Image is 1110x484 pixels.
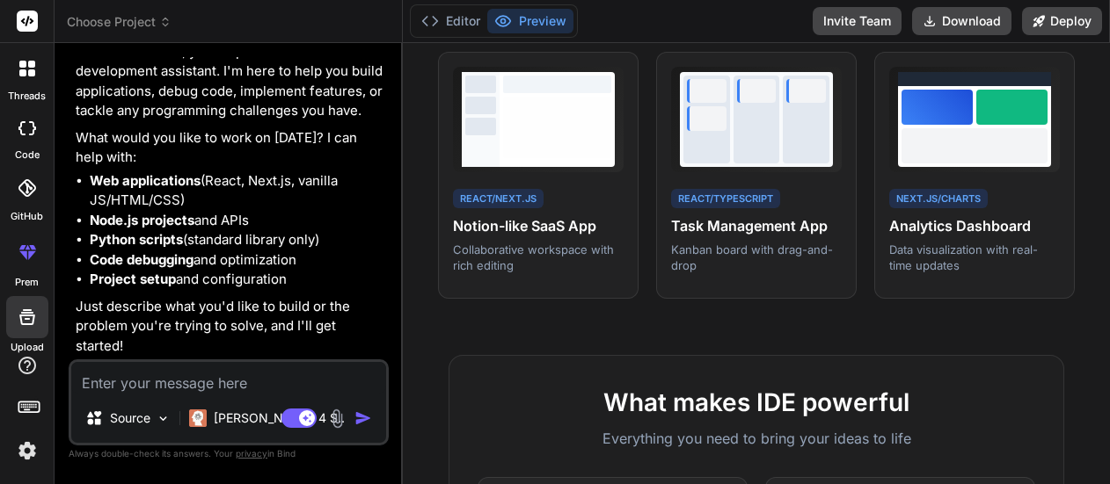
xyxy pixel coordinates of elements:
[90,230,385,250] li: (standard library only)
[76,128,385,168] p: What would you like to work on [DATE]? I can help with:
[478,428,1035,449] p: Everything you need to bring your ideas to life
[889,242,1060,273] p: Data visualization with real-time updates
[76,297,385,357] p: Just describe what you'd like to build or the problem you're trying to solve, and I'll get started!
[453,215,624,236] h4: Notion-like SaaS App
[354,409,372,427] img: icon
[671,189,780,209] div: React/TypeScript
[110,409,150,427] p: Source
[671,215,842,236] h4: Task Management App
[15,275,39,290] label: prem
[69,445,389,462] p: Always double-check its answers. Your in Bind
[90,271,176,287] strong: Project setup
[912,7,1011,35] button: Download
[889,215,1060,236] h4: Analytics Dashboard
[90,251,194,268] strong: Code debugging
[90,172,201,189] strong: Web applications
[889,189,988,209] div: Next.js/Charts
[90,270,385,290] li: and configuration
[76,42,385,121] p: Hello! I'm Bind AI, your expert software development assistant. I'm here to help you build applic...
[453,242,624,273] p: Collaborative workspace with rich editing
[453,189,544,209] div: React/Next.js
[487,9,573,33] button: Preview
[214,409,345,427] p: [PERSON_NAME] 4 S..
[90,211,385,231] li: and APIs
[90,212,194,228] strong: Node.js projects
[1022,7,1102,35] button: Deploy
[8,89,46,104] label: threads
[90,171,385,211] li: (React, Next.js, vanilla JS/HTML/CSS)
[327,408,347,429] img: attachment
[12,436,42,466] img: settings
[67,13,172,31] span: Choose Project
[189,409,207,427] img: Claude 4 Sonnet
[813,7,902,35] button: Invite Team
[236,448,267,459] span: privacy
[90,231,183,248] strong: Python scripts
[478,384,1035,421] h2: What makes IDE powerful
[90,250,385,271] li: and optimization
[414,9,487,33] button: Editor
[671,242,842,273] p: Kanban board with drag-and-drop
[11,340,44,355] label: Upload
[15,148,40,163] label: code
[156,411,171,426] img: Pick Models
[11,209,43,224] label: GitHub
